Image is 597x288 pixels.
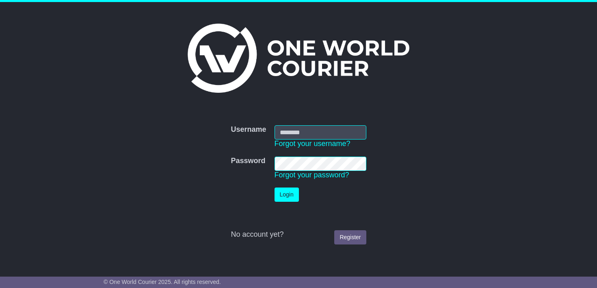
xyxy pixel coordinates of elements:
label: Password [231,157,265,166]
img: One World [188,24,409,93]
button: Login [275,188,299,202]
a: Forgot your password? [275,171,349,179]
span: © One World Courier 2025. All rights reserved. [104,279,221,285]
a: Forgot your username? [275,140,350,148]
a: Register [334,230,366,244]
label: Username [231,125,266,134]
div: No account yet? [231,230,366,239]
